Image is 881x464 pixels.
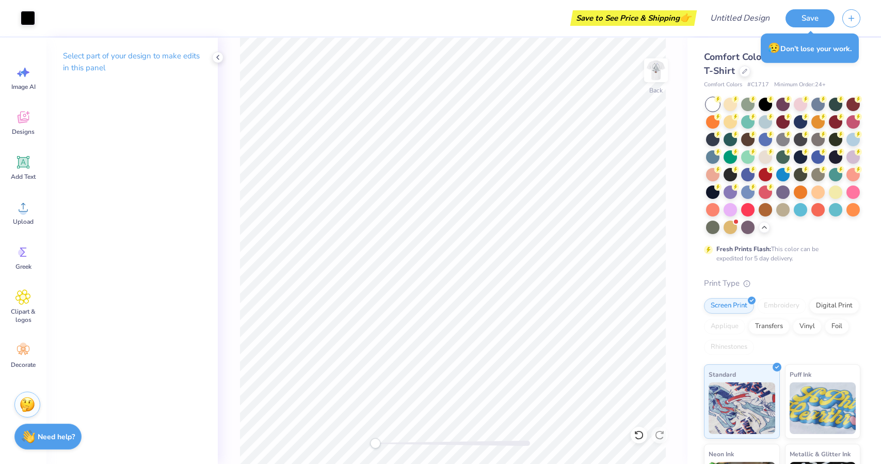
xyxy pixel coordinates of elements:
[757,298,806,314] div: Embroidery
[11,361,36,369] span: Decorate
[63,50,201,74] p: Select part of your design to make edits in this panel
[790,369,811,380] span: Puff Ink
[11,83,36,91] span: Image AI
[704,51,857,77] span: Comfort Colors Adult Heavyweight T-Shirt
[790,448,851,459] span: Metallic & Glitter Ink
[790,382,856,434] img: Puff Ink
[704,298,754,314] div: Screen Print
[702,8,778,28] input: Untitled Design
[680,11,691,24] span: 👉
[709,382,775,434] img: Standard
[38,432,75,442] strong: Need help?
[793,319,822,334] div: Vinyl
[747,81,769,89] span: # C1717
[786,9,835,27] button: Save
[649,86,663,95] div: Back
[768,41,780,55] span: 😥
[370,438,380,448] div: Accessibility label
[704,81,742,89] span: Comfort Colors
[809,298,859,314] div: Digital Print
[748,319,790,334] div: Transfers
[6,307,40,324] span: Clipart & logos
[716,245,771,253] strong: Fresh Prints Flash:
[13,218,34,226] span: Upload
[825,319,849,334] div: Foil
[704,319,745,334] div: Applique
[12,128,35,136] span: Designs
[646,60,666,81] img: Back
[704,277,860,289] div: Print Type
[704,339,754,355] div: Rhinestones
[716,244,843,263] div: This color can be expedited for 5 day delivery.
[11,173,36,181] span: Add Text
[15,262,31,271] span: Greek
[573,10,694,26] div: Save to See Price & Shipping
[774,81,826,89] span: Minimum Order: 24 +
[709,369,736,380] span: Standard
[709,448,734,459] span: Neon Ink
[761,34,859,63] div: Don’t lose your work.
